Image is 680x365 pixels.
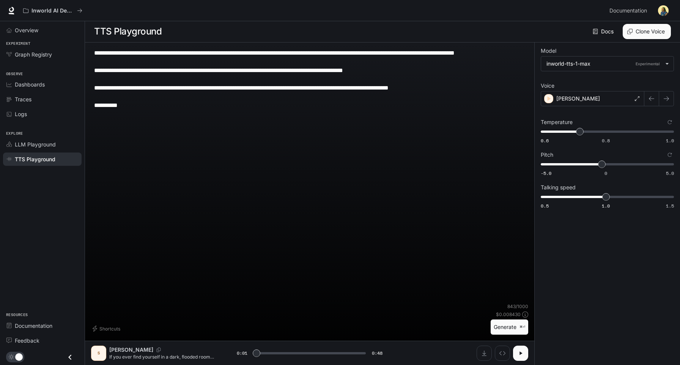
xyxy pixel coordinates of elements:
div: inworld-tts-1-maxExperimental [541,57,674,71]
span: 0.8 [602,137,610,144]
button: User avatar [656,3,671,18]
p: Experimental [634,60,661,67]
p: Voice [541,83,554,88]
span: 0:48 [372,349,382,357]
a: Documentation [606,3,653,18]
button: Download audio [477,346,492,361]
span: 0.5 [541,203,549,209]
p: If you ever find yourself in a dark, flooded room and see a pale, hairless creature with a wide r... [109,354,219,360]
button: Copy Voice ID [153,348,164,352]
a: Feedback [3,334,82,347]
p: Pitch [541,152,553,157]
span: Overview [15,26,38,34]
button: All workspaces [20,3,86,18]
span: 1.0 [602,203,610,209]
p: Temperature [541,120,573,125]
p: ⌘⏎ [519,325,525,329]
span: Documentation [609,6,647,16]
button: Inspect [495,346,510,361]
button: Generate⌘⏎ [491,319,528,335]
p: [PERSON_NAME] [556,95,600,102]
button: Clone Voice [623,24,671,39]
span: Dashboards [15,80,45,88]
span: 5.0 [666,170,674,176]
span: 1.0 [666,137,674,144]
p: Model [541,48,556,53]
img: User avatar [658,5,669,16]
span: Dark mode toggle [15,352,23,361]
span: 1.5 [666,203,674,209]
p: $ 0.008430 [496,311,521,318]
a: LLM Playground [3,138,82,151]
span: 0 [604,170,607,176]
a: Docs [591,24,617,39]
p: [PERSON_NAME] [109,346,153,354]
div: inworld-tts-1-max [546,60,661,68]
p: Talking speed [541,185,576,190]
button: Close drawer [61,349,79,365]
button: Reset to default [666,118,674,126]
button: Shortcuts [91,323,123,335]
span: Logs [15,110,27,118]
span: 0:01 [237,349,247,357]
a: Traces [3,93,82,106]
span: Graph Registry [15,50,52,58]
span: -5.0 [541,170,551,176]
p: Inworld AI Demos [31,8,74,14]
h1: TTS Playground [94,24,162,39]
span: TTS Playground [15,155,55,163]
span: Documentation [15,322,52,330]
a: Documentation [3,319,82,332]
span: Traces [15,95,31,103]
div: S [93,347,105,359]
a: Logs [3,107,82,121]
button: Reset to default [666,151,674,159]
a: Dashboards [3,78,82,91]
span: LLM Playground [15,140,56,148]
a: Overview [3,24,82,37]
span: Feedback [15,337,39,345]
span: 0.6 [541,137,549,144]
a: TTS Playground [3,153,82,166]
p: 843 / 1000 [507,303,528,310]
a: Graph Registry [3,48,82,61]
